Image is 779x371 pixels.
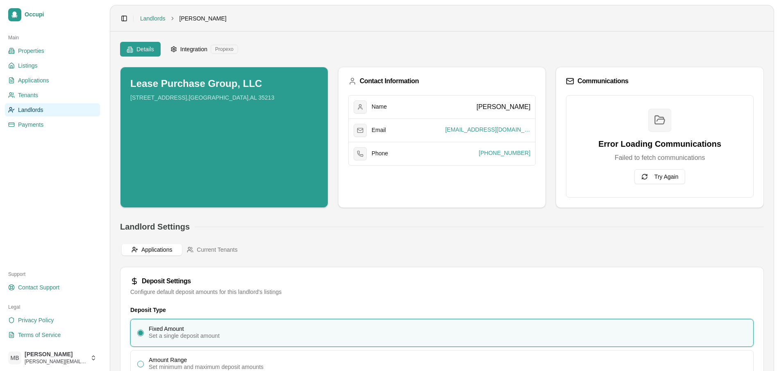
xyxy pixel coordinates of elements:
[5,74,100,87] a: Applications
[130,77,318,90] h3: Lease Purchase Group, LLC
[479,149,530,157] span: [PHONE_NUMBER]
[211,45,238,54] div: Propexo
[18,331,61,339] span: Terms of Service
[137,330,144,336] button: Fixed AmountSet a single deposit amount
[5,44,100,57] a: Properties
[130,277,754,285] div: Deposit Settings
[25,351,87,358] span: [PERSON_NAME]
[372,127,386,134] span: Email
[149,363,747,371] div: Set minimum and maximum deposit amounts
[566,77,754,85] div: Communications
[5,348,100,368] button: MB[PERSON_NAME][PERSON_NAME][EMAIL_ADDRESS][DOMAIN_NAME]
[130,288,754,296] div: Configure default deposit amounts for this landlord's listings
[348,77,536,85] div: Contact Information
[120,42,161,57] button: Details
[180,45,207,53] span: Integration
[149,357,747,363] div: Amount Range
[5,268,100,281] div: Support
[18,61,37,70] span: Listings
[598,153,721,163] p: Failed to fetch communications
[164,41,245,57] button: IntegrationPropexo
[18,91,38,99] span: Tenants
[8,351,21,364] span: MB
[18,76,49,84] span: Applications
[120,221,190,232] h2: Landlord Settings
[149,326,747,332] div: Fixed Amount
[18,283,59,291] span: Contact Support
[477,103,531,111] div: [PERSON_NAME]
[137,361,144,367] button: Amount RangeSet minimum and maximum deposit amounts
[18,47,44,55] span: Properties
[5,31,100,44] div: Main
[141,246,173,254] span: Applications
[5,281,100,294] a: Contact Support
[149,332,747,340] div: Set a single deposit amount
[18,121,43,129] span: Payments
[372,103,387,111] span: Name
[197,246,237,254] span: Current Tenants
[5,328,100,341] a: Terms of Service
[130,93,318,102] p: [STREET_ADDRESS]
[5,5,100,25] a: Occupi
[140,14,227,23] nav: breadcrumb
[179,14,227,23] span: [PERSON_NAME]
[598,138,721,150] h3: Error Loading Communications
[187,94,274,101] span: , [GEOGRAPHIC_DATA] , AL 35213
[25,358,87,365] span: [PERSON_NAME][EMAIL_ADDRESS][DOMAIN_NAME]
[372,150,388,157] span: Phone
[634,169,686,184] button: Try Again
[5,59,100,72] a: Listings
[18,316,54,324] span: Privacy Policy
[25,11,97,18] span: Occupi
[5,89,100,102] a: Tenants
[5,314,100,327] a: Privacy Policy
[5,300,100,314] div: Legal
[140,14,166,23] a: Landlords
[130,306,754,314] h4: Deposit Type
[18,106,43,114] span: Landlords
[445,125,530,134] span: [EMAIL_ADDRESS][DOMAIN_NAME]
[5,103,100,116] a: Landlords
[5,118,100,131] a: Payments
